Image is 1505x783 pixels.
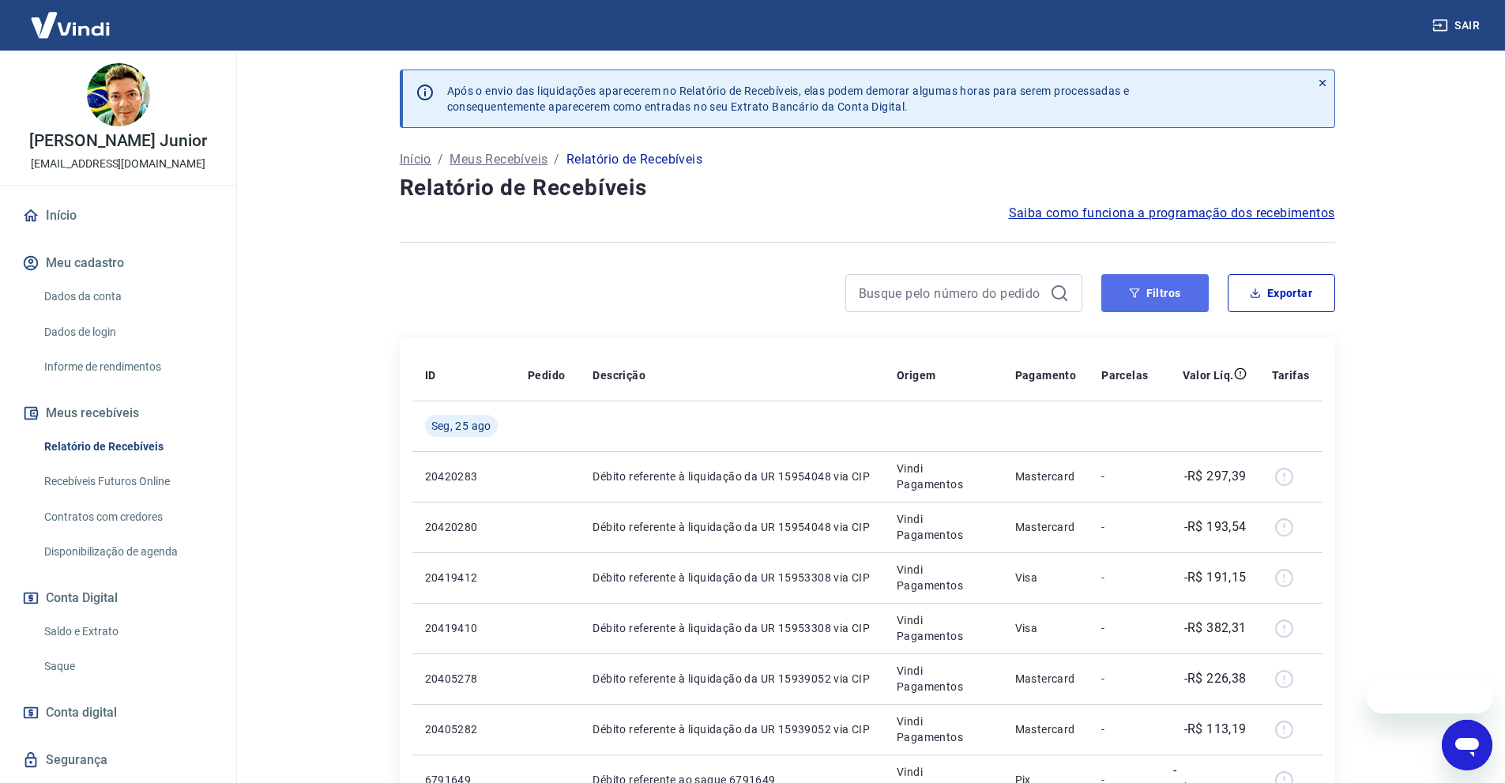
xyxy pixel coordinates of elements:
p: Visa [1015,570,1077,585]
p: 20420283 [425,469,502,484]
button: Exportar [1228,274,1335,312]
p: - [1101,721,1148,737]
a: Início [19,198,217,233]
a: Segurança [19,743,217,777]
p: Descrição [593,367,645,383]
p: [EMAIL_ADDRESS][DOMAIN_NAME] [31,156,205,172]
p: Mastercard [1015,671,1077,687]
p: Após o envio das liquidações aparecerem no Relatório de Recebíveis, elas podem demorar algumas ho... [447,83,1130,115]
p: 20419412 [425,570,502,585]
span: Seg, 25 ago [431,418,491,434]
p: Vindi Pagamentos [897,461,989,492]
a: Contratos com credores [38,501,217,533]
iframe: Mensagem da empresa [1367,679,1492,713]
a: Início [400,150,431,169]
a: Saque [38,650,217,683]
p: Débito referente à liquidação da UR 15954048 via CIP [593,469,871,484]
p: / [554,150,559,169]
a: Saldo e Extrato [38,615,217,648]
p: -R$ 113,19 [1184,720,1247,739]
p: -R$ 191,15 [1184,568,1247,587]
p: - [1101,469,1148,484]
p: Pagamento [1015,367,1077,383]
a: Meus Recebíveis [450,150,547,169]
button: Meus recebíveis [19,396,217,431]
p: Mastercard [1015,519,1077,535]
button: Meu cadastro [19,246,217,280]
p: Débito referente à liquidação da UR 15953308 via CIP [593,570,871,585]
p: Vindi Pagamentos [897,612,989,644]
a: Relatório de Recebíveis [38,431,217,463]
p: -R$ 382,31 [1184,619,1247,638]
p: ID [425,367,436,383]
p: Débito referente à liquidação da UR 15939052 via CIP [593,721,871,737]
p: - [1101,620,1148,636]
img: 40958a5d-ac93-4d9b-8f90-c2e9f6170d14.jpeg [87,63,150,126]
button: Conta Digital [19,581,217,615]
p: / [438,150,443,169]
p: -R$ 193,54 [1184,518,1247,536]
button: Filtros [1101,274,1209,312]
p: -R$ 297,39 [1184,467,1247,486]
a: Disponibilização de agenda [38,536,217,568]
p: Tarifas [1272,367,1310,383]
p: Mastercard [1015,469,1077,484]
span: Conta digital [46,702,117,724]
input: Busque pelo número do pedido [859,281,1044,305]
a: Dados da conta [38,280,217,313]
p: Visa [1015,620,1077,636]
a: Informe de rendimentos [38,351,217,383]
p: 20405282 [425,721,502,737]
p: Valor Líq. [1183,367,1234,383]
p: Parcelas [1101,367,1148,383]
p: Relatório de Recebíveis [566,150,702,169]
p: - [1101,519,1148,535]
p: Pedido [528,367,565,383]
p: 20420280 [425,519,502,535]
p: [PERSON_NAME] Junior [29,133,207,149]
p: Débito referente à liquidação da UR 15939052 via CIP [593,671,871,687]
p: Vindi Pagamentos [897,562,989,593]
p: - [1101,671,1148,687]
p: Débito referente à liquidação da UR 15953308 via CIP [593,620,871,636]
a: Dados de login [38,316,217,348]
a: Conta digital [19,695,217,730]
iframe: Botão para abrir a janela de mensagens [1442,720,1492,770]
p: - [1101,570,1148,585]
p: Origem [897,367,935,383]
p: -R$ 226,38 [1184,669,1247,688]
p: Vindi Pagamentos [897,663,989,695]
a: Recebíveis Futuros Online [38,465,217,498]
p: 20419410 [425,620,502,636]
p: Vindi Pagamentos [897,713,989,745]
img: Vindi [19,1,122,49]
a: Saiba como funciona a programação dos recebimentos [1009,204,1335,223]
p: Vindi Pagamentos [897,511,989,543]
button: Sair [1429,11,1486,40]
p: 20405278 [425,671,502,687]
p: Mastercard [1015,721,1077,737]
p: Débito referente à liquidação da UR 15954048 via CIP [593,519,871,535]
h4: Relatório de Recebíveis [400,172,1335,204]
